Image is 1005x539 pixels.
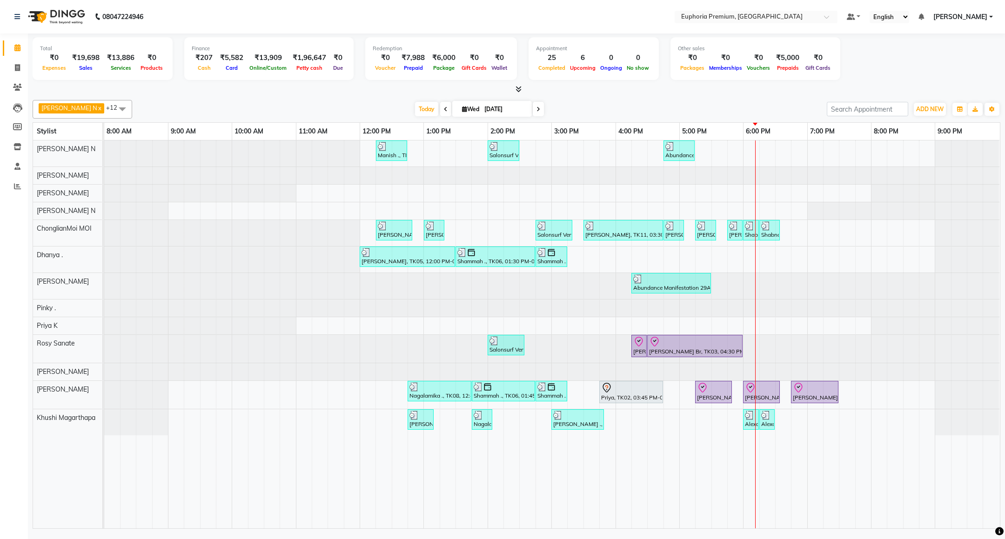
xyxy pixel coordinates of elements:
div: ₹0 [138,53,165,63]
span: Sales [77,65,95,71]
span: +12 [106,104,124,111]
button: ADD NEW [914,103,946,116]
div: 25 [536,53,568,63]
div: Salonsurf Ventures Pvt Ltd, TK09, 02:00 PM-02:30 PM, EP-[PERSON_NAME] Trim/Design MEN [489,142,518,160]
a: 5:00 PM [680,125,709,138]
span: Today [415,102,438,116]
span: Products [138,65,165,71]
div: [PERSON_NAME], TK07, 01:00 PM-01:20 PM, EP-Eyebrows Threading [425,221,443,239]
div: Manish ., TK04, 12:15 PM-12:45 PM, EP-[PERSON_NAME] Trim/Design MEN [377,142,406,160]
div: ₹0 [803,53,833,63]
span: Stylist [37,127,56,135]
span: [PERSON_NAME] [37,367,89,376]
a: 8:00 AM [104,125,134,138]
span: Completed [536,65,568,71]
a: 9:00 PM [935,125,965,138]
span: Due [331,65,345,71]
div: Abundance Manifestation 29AASCA8886B1Z0, TK01, 04:15 PM-05:30 PM, Glutathione [632,274,710,292]
div: Nagalamika ., TK08, 12:45 PM-01:45 PM, EP-Color My Root KP [409,382,470,400]
div: Alexandrina ., TK13, 06:00 PM-06:15 PM, EP-Eyebrows Threading [744,411,758,428]
a: 11:00 AM [296,125,330,138]
div: ₹13,886 [103,53,138,63]
div: Shammah ., TK06, 02:45 PM-03:15 PM, EP-Leg Massage (30 Mins) [536,248,566,266]
a: 9:00 AM [168,125,198,138]
span: Services [108,65,134,71]
div: 0 [598,53,624,63]
a: 1:00 PM [424,125,453,138]
div: [PERSON_NAME] Br, TK03, 06:45 PM-07:30 PM, EP-Bouncy Curls/Special Finger Curls (No wash) S [792,382,837,402]
span: Voucher [373,65,398,71]
div: ₹0 [459,53,489,63]
b: 08047224946 [102,4,143,30]
span: Vouchers [744,65,772,71]
span: [PERSON_NAME] N [37,145,95,153]
div: ₹0 [40,53,68,63]
span: ChonglianMoi MOI [37,224,92,233]
div: ₹1,96,647 [289,53,330,63]
a: 2:00 PM [488,125,517,138]
div: ₹0 [489,53,509,63]
div: Abundance Manifestation 29AASCA8886B1Z0, TK12, 04:45 PM-05:15 PM, EP-[PERSON_NAME] Trim/Design MEN [664,142,694,160]
div: Salonsurf Ventures Pvt Ltd, TK09, 02:45 PM-03:20 PM, EP-Detan Clean-Up [536,221,571,239]
span: Cash [195,65,213,71]
div: [PERSON_NAME], TK11, 04:45 PM-05:05 PM, EP-Eyebrows Threading [664,221,683,239]
span: Ongoing [598,65,624,71]
div: [PERSON_NAME], TK11, 03:30 PM-04:45 PM, EP-Full Body Cream Wax [584,221,662,239]
div: [PERSON_NAME], TK11, 05:45 PM-06:00 PM, EP-Upperlip Intimate [728,221,742,239]
span: Priya K [37,321,58,330]
span: Wed [460,106,482,113]
div: [PERSON_NAME] ., TK10, 03:00 PM-03:50 PM, EP-Tefiti Coffee Pedi [552,411,603,428]
span: Khushi Magarthapa [37,413,95,422]
span: Packages [678,65,707,71]
div: [PERSON_NAME] Br, TK03, 05:15 PM-05:50 PM, EP-Shampoo (Wella) [696,382,731,402]
span: [PERSON_NAME] [933,12,987,22]
span: Card [223,65,240,71]
span: [PERSON_NAME] N [41,104,97,112]
span: Wallet [489,65,509,71]
div: Finance [192,45,346,53]
a: 3:00 PM [552,125,581,138]
div: Appointment [536,45,651,53]
div: [PERSON_NAME], TK11, 05:15 PM-05:35 PM, EP-Forehead Threading [696,221,715,239]
span: Gift Cards [459,65,489,71]
div: Nagalamika ., TK08, 01:45 PM-02:05 PM, EP-Eyebrows Threading [473,411,491,428]
input: Search Appointment [827,102,908,116]
a: 8:00 PM [871,125,901,138]
div: ₹13,909 [247,53,289,63]
a: 6:00 PM [744,125,773,138]
a: 12:00 PM [360,125,393,138]
span: Gift Cards [803,65,833,71]
div: Shabnam, TK14, 06:00 PM-06:15 PM, EP-Full Arms Cream Wax [744,221,758,239]
div: 0 [624,53,651,63]
div: Total [40,45,165,53]
img: logo [24,4,87,30]
span: No show [624,65,651,71]
span: Memberships [707,65,744,71]
span: Package [431,65,457,71]
span: Rosy Sanate [37,339,75,347]
span: Petty cash [294,65,325,71]
div: ₹0 [330,53,346,63]
span: [PERSON_NAME] [37,277,89,286]
div: [PERSON_NAME], TK05, 12:00 PM-01:30 PM, EP-Euphoria Signature Massage 60+15 [361,248,454,266]
span: Pinky . [37,304,56,312]
span: [PERSON_NAME] [37,385,89,393]
span: [PERSON_NAME] N [37,206,95,215]
div: Shabnam, TK14, 06:15 PM-06:35 PM, EP-Under Arms Intimate [760,221,779,239]
div: Salonsurf Ventures Pvt Ltd, TK09, 02:00 PM-02:35 PM, EP-Detan Clean-Up [489,336,523,354]
div: [PERSON_NAME] Br, TK03, 06:00 PM-06:35 PM, EP-Conditioning (Wella) [744,382,779,402]
div: Shammah ., TK06, 02:45 PM-03:15 PM, Olaplex Treatment [536,382,566,400]
div: ₹0 [707,53,744,63]
div: Shammah ., TK06, 01:30 PM-02:45 PM, EP-Shoulder & Back (30 Mins) [456,248,534,266]
a: 10:00 AM [232,125,266,138]
div: ₹5,582 [216,53,247,63]
a: 4:00 PM [616,125,645,138]
span: Expenses [40,65,68,71]
span: [PERSON_NAME] [37,171,89,180]
div: [PERSON_NAME] Br, TK03, 04:30 PM-06:00 PM, EP-Gel Paint Application [648,336,742,356]
input: 2025-09-03 [482,102,528,116]
div: [PERSON_NAME] Br, TK03, 04:15 PM-04:30 PM, EP-Full Arms Catridge Wax [632,336,646,356]
div: ₹7,988 [398,53,429,63]
a: x [97,104,101,112]
div: 6 [568,53,598,63]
